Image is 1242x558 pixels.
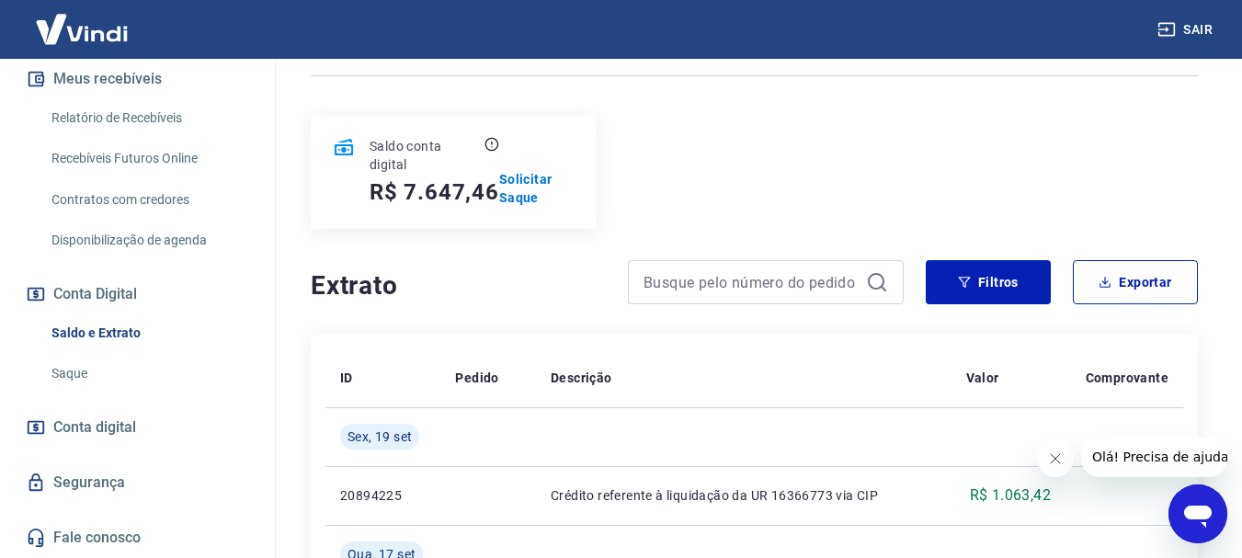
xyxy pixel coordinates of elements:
p: Descrição [551,369,612,387]
a: Contratos com credores [44,181,253,219]
button: Sair [1154,13,1220,47]
a: Conta digital [22,407,253,448]
p: Valor [966,369,999,387]
input: Busque pelo número do pedido [644,268,859,296]
p: Comprovante [1086,369,1168,387]
a: Solicitar Saque [499,170,575,207]
a: Saque [44,355,253,393]
button: Meus recebíveis [22,59,253,99]
p: Crédito referente à liquidação da UR 16366773 via CIP [551,486,937,505]
button: Conta Digital [22,274,253,314]
iframe: Fechar mensagem [1037,440,1074,477]
p: Saldo conta digital [370,137,481,174]
p: Pedido [455,369,498,387]
p: ID [340,369,353,387]
span: Conta digital [53,415,136,440]
button: Filtros [926,260,1051,304]
a: Saldo e Extrato [44,314,253,352]
a: Relatório de Recebíveis [44,99,253,137]
span: Sex, 19 set [348,427,412,446]
h4: Extrato [311,268,606,304]
a: Segurança [22,462,253,503]
iframe: Mensagem da empresa [1081,437,1227,477]
button: Exportar [1073,260,1198,304]
img: Vindi [22,1,142,57]
p: 20894225 [340,486,426,505]
a: Disponibilização de agenda [44,222,253,259]
h5: R$ 7.647,46 [370,177,499,207]
a: Fale conosco [22,518,253,558]
iframe: Botão para abrir a janela de mensagens [1168,484,1227,543]
p: R$ 1.063,42 [970,484,1051,507]
span: Olá! Precisa de ajuda? [11,13,154,28]
a: Recebíveis Futuros Online [44,140,253,177]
